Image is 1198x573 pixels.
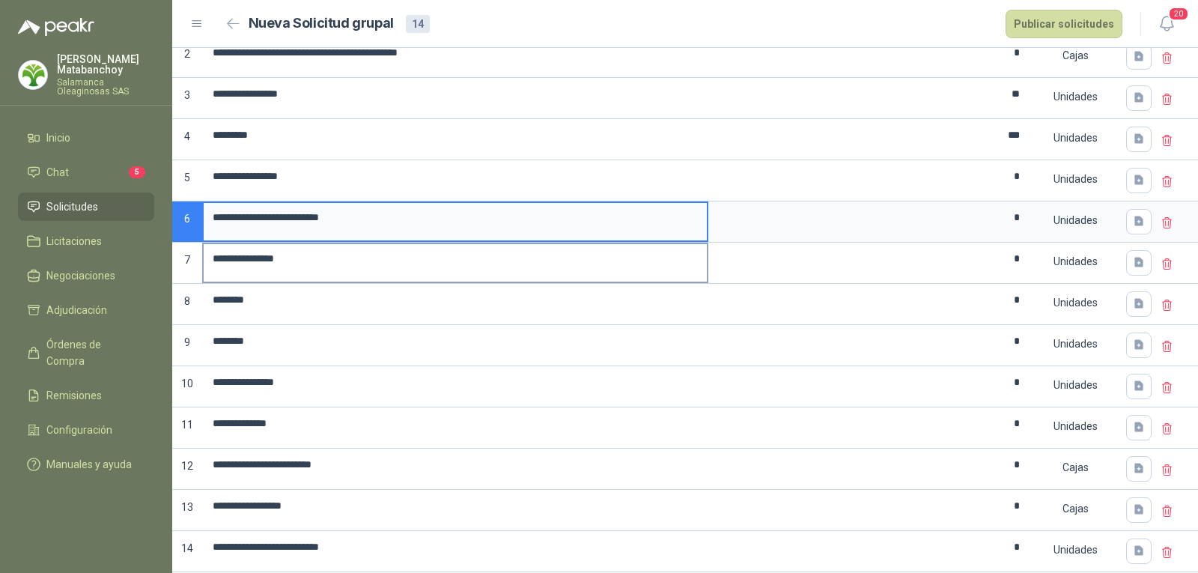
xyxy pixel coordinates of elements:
[18,450,154,479] a: Manuales y ayuda
[18,18,94,36] img: Logo peakr
[46,422,112,438] span: Configuración
[18,158,154,187] a: Chat5
[1032,450,1119,485] div: Cajas
[46,233,102,249] span: Licitaciones
[1032,533,1119,567] div: Unidades
[18,124,154,152] a: Inicio
[1032,491,1119,526] div: Cajas
[1032,79,1119,114] div: Unidades
[46,198,98,215] span: Solicitudes
[19,61,47,89] img: Company Logo
[46,387,102,404] span: Remisiones
[1032,409,1119,443] div: Unidades
[172,37,202,78] p: 2
[46,456,132,473] span: Manuales y ayuda
[249,13,394,34] h2: Nueva Solicitud grupal
[1032,203,1119,237] div: Unidades
[57,78,154,96] p: Salamanca Oleaginosas SAS
[172,325,202,366] p: 9
[172,490,202,531] p: 13
[172,201,202,243] p: 6
[1153,10,1180,37] button: 20
[172,366,202,407] p: 10
[46,336,140,369] span: Órdenes de Compra
[1032,121,1119,155] div: Unidades
[57,54,154,75] p: [PERSON_NAME] Matabanchoy
[172,119,202,160] p: 4
[18,227,154,255] a: Licitaciones
[1006,10,1122,38] button: Publicar solicitudes
[1032,327,1119,361] div: Unidades
[172,284,202,325] p: 8
[1032,162,1119,196] div: Unidades
[172,78,202,119] p: 3
[172,449,202,490] p: 12
[18,261,154,290] a: Negociaciones
[46,302,107,318] span: Adjudicación
[1032,285,1119,320] div: Unidades
[46,267,115,284] span: Negociaciones
[1032,38,1119,73] div: Cajas
[172,160,202,201] p: 5
[18,296,154,324] a: Adjudicación
[18,330,154,375] a: Órdenes de Compra
[1032,368,1119,402] div: Unidades
[18,381,154,410] a: Remisiones
[172,407,202,449] p: 11
[46,164,69,181] span: Chat
[46,130,70,146] span: Inicio
[1032,244,1119,279] div: Unidades
[172,531,202,572] p: 14
[129,166,145,178] span: 5
[172,243,202,284] p: 7
[18,416,154,444] a: Configuración
[18,192,154,221] a: Solicitudes
[1168,7,1189,21] span: 20
[406,15,430,33] div: 14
